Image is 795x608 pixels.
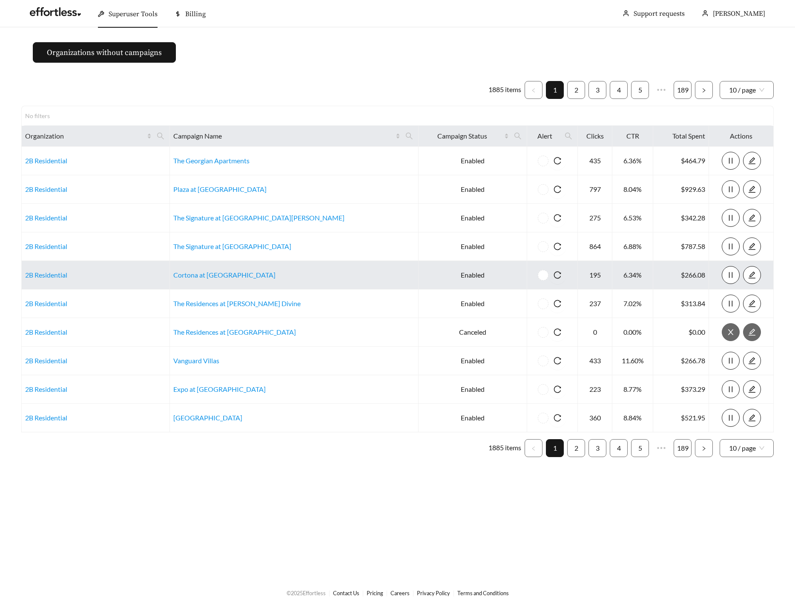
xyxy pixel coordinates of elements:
li: Next Page [695,439,713,457]
button: reload [548,380,566,398]
span: Organization [25,131,145,141]
span: [PERSON_NAME] [713,9,765,18]
span: 10 / page [729,81,764,98]
button: edit [743,152,761,170]
span: Organizations without campaigns [47,47,162,58]
span: search [153,129,168,143]
span: Superuser Tools [109,10,158,18]
a: Contact Us [333,590,359,596]
td: Enabled [419,261,527,290]
a: 2B Residential [25,242,67,250]
li: Previous Page [525,439,542,457]
button: edit [743,180,761,198]
button: reload [548,180,566,198]
a: edit [743,385,761,393]
button: edit [743,237,761,255]
span: edit [743,414,761,422]
li: Previous Page [525,81,542,99]
td: 223 [578,375,612,404]
button: left [525,81,542,99]
button: edit [743,409,761,427]
a: 4 [610,81,627,98]
button: pause [722,180,740,198]
span: reload [548,357,566,365]
button: left [525,439,542,457]
span: pause [722,385,739,393]
button: reload [548,209,566,227]
span: search [561,129,576,143]
button: reload [548,323,566,341]
td: Enabled [419,404,527,432]
span: right [701,446,706,451]
td: 864 [578,232,612,261]
span: search [514,132,522,140]
span: reload [548,414,566,422]
td: 0.00% [612,318,653,347]
a: edit [743,156,761,165]
a: 2B Residential [25,156,67,165]
li: 4 [610,439,628,457]
td: 195 [578,261,612,290]
td: $373.29 [653,375,709,404]
td: 8.04% [612,175,653,204]
button: pause [722,380,740,398]
span: reload [548,385,566,393]
td: Enabled [419,347,527,375]
a: 2B Residential [25,214,67,222]
li: 1 [546,81,564,99]
span: ••• [652,81,670,99]
button: edit [743,209,761,227]
a: The Signature at [GEOGRAPHIC_DATA][PERSON_NAME] [173,214,344,222]
td: $313.84 [653,290,709,318]
td: 6.36% [612,147,653,175]
li: 5 [631,81,649,99]
span: Billing [185,10,206,18]
a: 2B Residential [25,414,67,422]
li: 1885 items [488,439,521,457]
td: 8.84% [612,404,653,432]
a: Privacy Policy [417,590,450,596]
div: Page Size [720,439,774,457]
a: 2 [568,440,585,457]
span: Alert [531,131,560,141]
th: Clicks [578,126,612,147]
li: Next Page [695,81,713,99]
a: edit [743,242,761,250]
a: edit [743,414,761,422]
span: pause [722,214,739,222]
a: 2B Residential [25,356,67,365]
th: Actions [709,126,774,147]
span: reload [548,185,566,193]
td: 275 [578,204,612,232]
span: © 2025 Effortless [287,590,326,596]
button: reload [548,237,566,255]
a: Support requests [634,9,685,18]
a: 2B Residential [25,271,67,279]
span: edit [743,385,761,393]
td: $787.58 [653,232,709,261]
td: $266.78 [653,347,709,375]
span: pause [722,243,739,250]
td: Enabled [419,204,527,232]
span: pause [722,357,739,365]
a: Cortona at [GEOGRAPHIC_DATA] [173,271,276,279]
td: Enabled [419,147,527,175]
span: left [531,88,536,93]
span: reload [548,300,566,307]
span: Campaign Status [422,131,502,141]
span: pause [722,414,739,422]
a: Vanguard Villas [173,356,219,365]
li: Next 5 Pages [652,81,670,99]
td: 360 [578,404,612,432]
span: Campaign Name [173,131,394,141]
td: Canceled [419,318,527,347]
button: reload [548,152,566,170]
a: 2 [568,81,585,98]
td: Enabled [419,290,527,318]
td: Enabled [419,175,527,204]
td: $464.79 [653,147,709,175]
th: CTR [612,126,653,147]
a: 2B Residential [25,299,67,307]
button: pause [722,352,740,370]
a: [GEOGRAPHIC_DATA] [173,414,242,422]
